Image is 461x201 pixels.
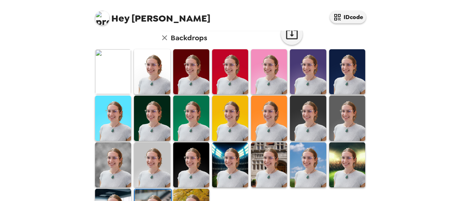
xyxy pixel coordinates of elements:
[330,11,366,23] button: IDcode
[95,49,131,94] img: Original
[95,11,109,25] img: profile pic
[111,12,129,25] span: Hey
[171,32,207,44] h6: Backdrops
[95,7,210,23] span: [PERSON_NAME]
